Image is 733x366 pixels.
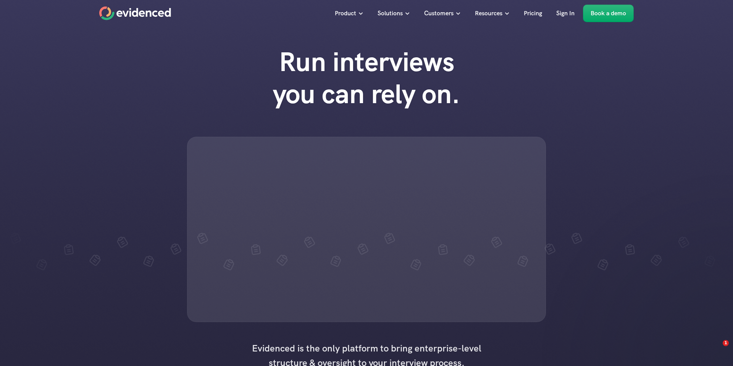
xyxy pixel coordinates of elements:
p: Solutions [378,8,403,18]
a: Home [99,6,171,20]
a: Book a demo [583,5,634,22]
h1: Run interviews you can rely on. [258,46,475,110]
span: 1 [723,340,729,346]
a: Sign In [551,5,580,22]
p: Resources [475,8,502,18]
p: Pricing [524,8,542,18]
p: Customers [424,8,454,18]
a: Pricing [518,5,548,22]
p: Book a demo [591,8,626,18]
p: Sign In [556,8,575,18]
p: Product [335,8,356,18]
iframe: Intercom live chat [707,340,725,358]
